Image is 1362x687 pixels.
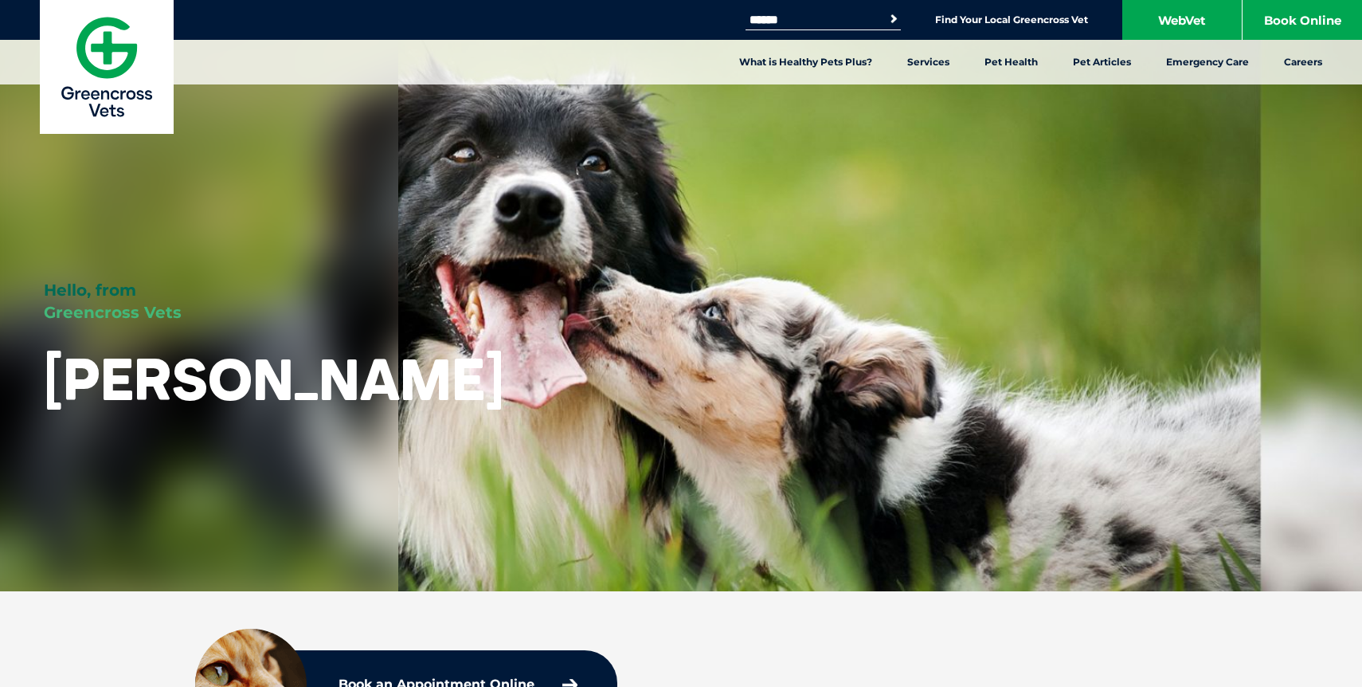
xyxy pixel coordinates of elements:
a: Emergency Care [1149,40,1266,84]
span: Greencross Vets [44,303,182,322]
a: What is Healthy Pets Plus? [722,40,890,84]
a: Services [890,40,967,84]
a: Find Your Local Greencross Vet [935,14,1088,26]
h1: [PERSON_NAME] [44,347,504,410]
a: Careers [1266,40,1340,84]
a: Pet Articles [1055,40,1149,84]
button: Search [886,11,902,27]
a: Pet Health [967,40,1055,84]
span: Hello, from [44,281,136,300]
